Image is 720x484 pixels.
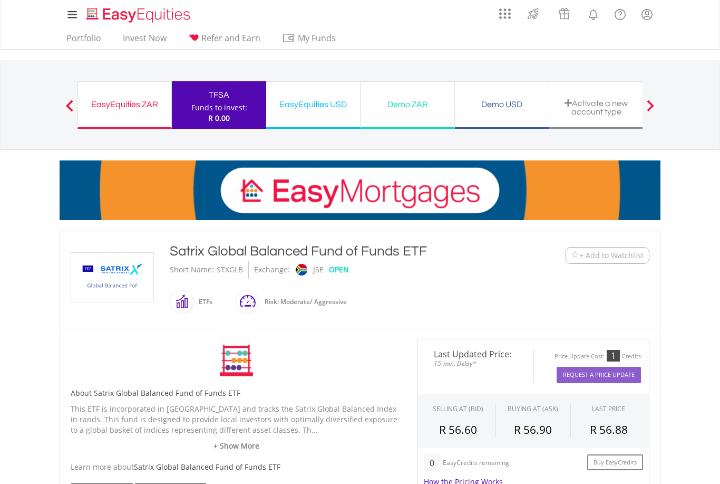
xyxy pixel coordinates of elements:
[607,350,620,362] div: 1
[634,3,660,26] a: My Profile
[554,353,605,360] div: Price Update Cost:
[282,31,351,45] span: My Funds
[424,454,440,471] div: 0
[433,404,483,413] div: SELLING AT (BID)
[590,422,628,437] span: R 56.88
[71,388,402,398] h5: About Satrix Global Balanced Fund of Funds ETF
[329,261,349,279] div: OPEN
[579,250,644,261] span: + Add to Watchlist
[524,5,542,22] img: thrive-v2.svg
[313,261,324,279] div: JSE
[73,253,152,302] img: TFSA.STXGLB.png
[71,462,402,472] div: Learn more about
[571,251,579,259] img: Watchlist
[580,3,607,24] a: Notifications
[587,454,643,471] a: Buy EasyCredits
[367,97,448,112] div: Demo ZAR
[499,8,511,20] img: grid-menu-icon.svg
[426,358,526,368] span: 15-min. Delay*
[208,113,230,123] span: R 0.00
[184,33,265,49] a: Refer and Earn
[84,6,194,24] img: EasyEquities_Logo.png
[170,261,214,279] div: Short Name:
[439,422,477,437] span: R 56.60
[566,247,649,264] button: Watchlist + Add to Watchlist
[549,3,580,22] a: Vouchers
[84,97,165,112] div: EasyEquities ZAR
[296,264,307,276] img: jse.png
[508,404,558,413] span: BUYING AT (ASK)
[170,242,501,261] div: Satrix Global Balanced Fund of Funds ETF
[514,422,552,437] span: R 56.90
[191,102,247,113] div: Funds to invest:
[201,32,260,44] span: Refer and Earn
[60,160,660,220] img: EasyMortage Promotion Banner
[71,404,402,435] p: This ETF is incorporated in [GEOGRAPHIC_DATA] and tracks the Satrix Global Balanced Index in rand...
[556,5,573,22] img: vouchers-v2.svg
[178,88,260,102] div: TFSA
[82,3,194,24] a: Home page
[592,404,625,413] div: LAST PRICE
[607,3,634,24] a: FAQ's and Support
[254,261,290,279] div: Exchange:
[461,97,542,112] div: Demo USD
[556,99,637,116] div: Activate a new account type
[62,33,105,49] a: Portfolio
[426,350,526,358] span: Last Updated Price:
[492,3,518,20] a: AppsGrid
[443,459,509,468] div: EasyCredits remaining
[134,462,280,472] span: Satrix Global Balanced Fund of Funds ETF
[622,353,641,360] div: Credits
[557,367,641,383] button: Request A Price Update
[193,289,212,315] div: ETFs
[71,441,402,451] a: + Show More
[273,97,354,112] div: EasyEquities USD
[259,289,347,315] div: Risk: Moderate/ Aggressive
[217,261,243,279] div: STXGLB
[119,33,171,49] a: Invest Now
